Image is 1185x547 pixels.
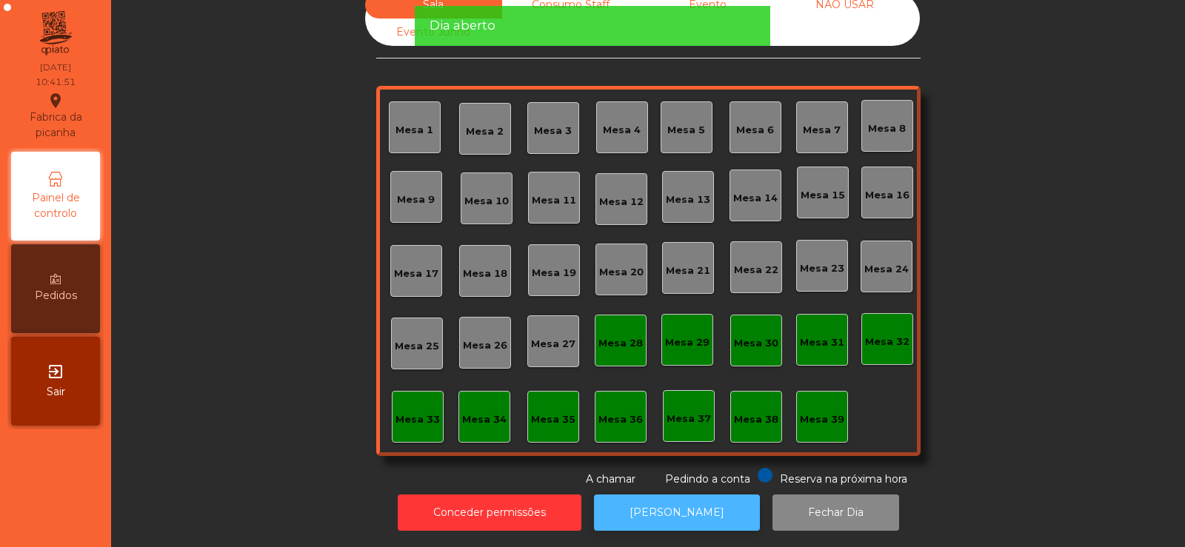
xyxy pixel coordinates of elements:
[36,75,76,89] div: 10:41:51
[665,472,750,486] span: Pedindo a conta
[430,16,495,35] span: Dia aberto
[865,188,909,203] div: Mesa 16
[736,123,774,138] div: Mesa 6
[531,337,575,352] div: Mesa 27
[801,188,845,203] div: Mesa 15
[868,121,906,136] div: Mesa 8
[365,19,502,46] div: Evento Junho
[586,472,635,486] span: A chamar
[397,192,435,207] div: Mesa 9
[15,190,96,221] span: Painel de controlo
[395,123,433,138] div: Mesa 1
[598,336,643,351] div: Mesa 28
[12,92,99,141] div: Fabrica da picanha
[532,266,576,281] div: Mesa 19
[395,339,439,354] div: Mesa 25
[532,193,576,208] div: Mesa 11
[667,412,711,426] div: Mesa 37
[599,195,644,209] div: Mesa 12
[800,412,844,427] div: Mesa 39
[40,61,71,74] div: [DATE]
[47,363,64,380] i: exit_to_app
[466,124,504,139] div: Mesa 2
[800,335,844,350] div: Mesa 31
[37,7,73,59] img: qpiato
[462,412,507,427] div: Mesa 34
[534,124,572,138] div: Mesa 3
[35,288,77,303] span: Pedidos
[463,266,507,281] div: Mesa 18
[666,192,710,207] div: Mesa 13
[394,266,438,281] div: Mesa 17
[772,494,899,531] button: Fechar Dia
[665,335,710,350] div: Mesa 29
[734,263,778,278] div: Mesa 22
[780,472,907,486] span: Reserva na próxima hora
[599,265,644,280] div: Mesa 20
[864,262,909,277] div: Mesa 24
[531,412,575,427] div: Mesa 35
[463,338,507,353] div: Mesa 26
[47,92,64,110] i: location_on
[733,191,778,206] div: Mesa 14
[598,412,643,427] div: Mesa 36
[603,123,641,138] div: Mesa 4
[800,261,844,276] div: Mesa 23
[734,336,778,351] div: Mesa 30
[47,384,65,400] span: Sair
[464,194,509,209] div: Mesa 10
[398,494,581,531] button: Conceder permissões
[594,494,760,531] button: [PERSON_NAME]
[395,412,440,427] div: Mesa 33
[803,123,841,138] div: Mesa 7
[734,412,778,427] div: Mesa 38
[667,123,705,138] div: Mesa 5
[666,264,710,278] div: Mesa 21
[865,335,909,349] div: Mesa 32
